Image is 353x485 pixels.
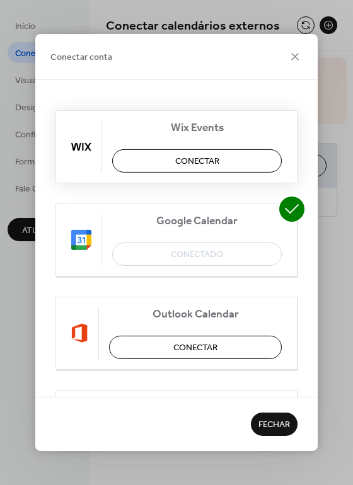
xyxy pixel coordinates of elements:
span: Wix Events [112,122,282,135]
img: outlook [71,323,88,343]
span: Outlook Calendar [109,308,282,321]
span: Google Calendar [112,215,282,228]
span: Conectar conta [50,51,112,64]
span: Fechar [258,419,290,432]
img: wix [71,137,91,157]
button: Conectar [109,336,282,359]
img: google [71,230,91,250]
button: Fechar [251,413,298,436]
button: Conectar [112,149,282,173]
span: Conectar [175,155,219,168]
span: Conectar [173,341,217,355]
